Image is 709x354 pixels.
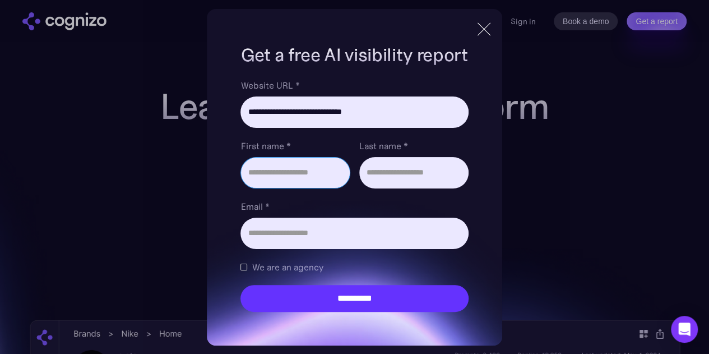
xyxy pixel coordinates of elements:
[359,139,469,153] label: Last name *
[240,79,468,92] label: Website URL *
[240,200,468,213] label: Email *
[240,79,468,312] form: Brand Report Form
[240,43,468,67] h1: Get a free AI visibility report
[240,139,350,153] label: First name *
[671,316,698,343] div: Open Intercom Messenger
[252,260,323,274] span: We are an agency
